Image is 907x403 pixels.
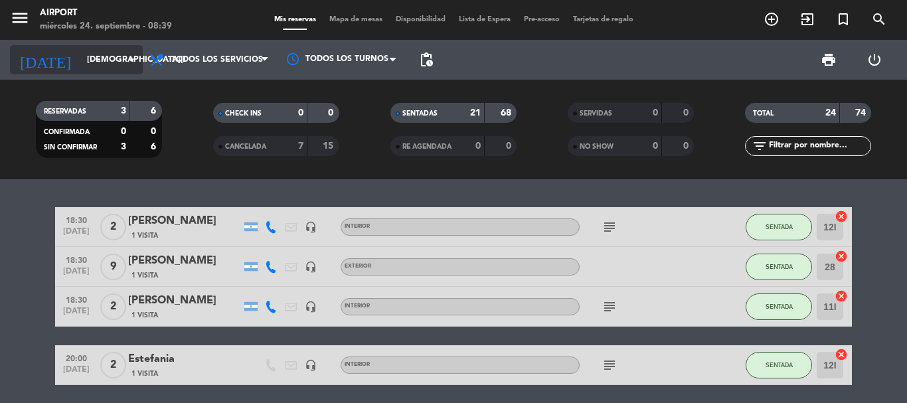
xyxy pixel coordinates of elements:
strong: 0 [653,141,658,151]
i: subject [602,219,618,235]
i: cancel [835,210,848,223]
i: headset_mic [305,359,317,371]
strong: 15 [323,141,336,151]
strong: 6 [151,106,159,116]
strong: 24 [825,108,836,118]
strong: 74 [855,108,868,118]
button: SENTADA [746,352,812,378]
strong: 0 [151,127,159,136]
span: Pre-acceso [517,16,566,23]
strong: 0 [653,108,658,118]
span: CHECK INS [225,110,262,117]
span: 1 Visita [131,230,158,241]
strong: 6 [151,142,159,151]
div: Estefania [128,351,241,368]
span: 1 Visita [131,368,158,379]
span: Tarjetas de regalo [566,16,640,23]
span: NO SHOW [580,143,614,150]
span: 18:30 [60,252,93,267]
span: CONFIRMADA [44,129,90,135]
span: [DATE] [60,307,93,322]
i: search [871,11,887,27]
span: pending_actions [418,52,434,68]
i: filter_list [752,138,768,154]
div: LOG OUT [851,40,897,80]
div: [PERSON_NAME] [128,212,241,230]
button: SENTADA [746,214,812,240]
i: [DATE] [10,45,80,74]
span: CANCELADA [225,143,266,150]
span: 18:30 [60,212,93,227]
strong: 0 [683,108,691,118]
i: menu [10,8,30,28]
i: subject [602,299,618,315]
div: Airport [40,7,172,20]
span: 20:00 [60,350,93,365]
span: INTERIOR [345,303,370,309]
div: [PERSON_NAME] [128,252,241,270]
i: headset_mic [305,221,317,233]
i: exit_to_app [799,11,815,27]
span: SENTADAS [402,110,438,117]
span: RESERVADAS [44,108,86,115]
span: INTERIOR [345,224,370,229]
span: Disponibilidad [389,16,452,23]
span: 2 [100,352,126,378]
strong: 0 [298,108,303,118]
i: power_settings_new [866,52,882,68]
span: 18:30 [60,291,93,307]
strong: 0 [121,127,126,136]
span: [DATE] [60,267,93,282]
i: add_circle_outline [764,11,780,27]
i: turned_in_not [835,11,851,27]
span: [DATE] [60,227,93,242]
span: [DATE] [60,365,93,380]
strong: 3 [121,106,126,116]
i: arrow_drop_down [124,52,139,68]
span: INTERIOR [345,362,370,367]
div: miércoles 24. septiembre - 08:39 [40,20,172,33]
span: Mapa de mesas [323,16,389,23]
strong: 0 [475,141,481,151]
i: cancel [835,348,848,361]
i: cancel [835,250,848,263]
span: SIN CONFIRMAR [44,144,97,151]
button: menu [10,8,30,33]
span: EXTERIOR [345,264,371,269]
span: 1 Visita [131,310,158,321]
span: 2 [100,293,126,320]
button: SENTADA [746,293,812,320]
span: Mis reservas [268,16,323,23]
span: print [821,52,837,68]
strong: 0 [506,141,514,151]
strong: 7 [298,141,303,151]
span: 9 [100,254,126,280]
span: SENTADA [766,263,793,270]
span: 1 Visita [131,270,158,281]
span: SENTADA [766,361,793,368]
span: SERVIDAS [580,110,612,117]
div: [PERSON_NAME] [128,292,241,309]
span: SENTADA [766,303,793,310]
span: TOTAL [753,110,774,117]
span: 2 [100,214,126,240]
strong: 21 [470,108,481,118]
i: headset_mic [305,261,317,273]
span: Lista de Espera [452,16,517,23]
span: SENTADA [766,223,793,230]
strong: 0 [328,108,336,118]
span: Todos los servicios [171,55,263,64]
span: RE AGENDADA [402,143,452,150]
strong: 0 [683,141,691,151]
input: Filtrar por nombre... [768,139,870,153]
button: SENTADA [746,254,812,280]
strong: 68 [501,108,514,118]
strong: 3 [121,142,126,151]
i: cancel [835,289,848,303]
i: subject [602,357,618,373]
i: headset_mic [305,301,317,313]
